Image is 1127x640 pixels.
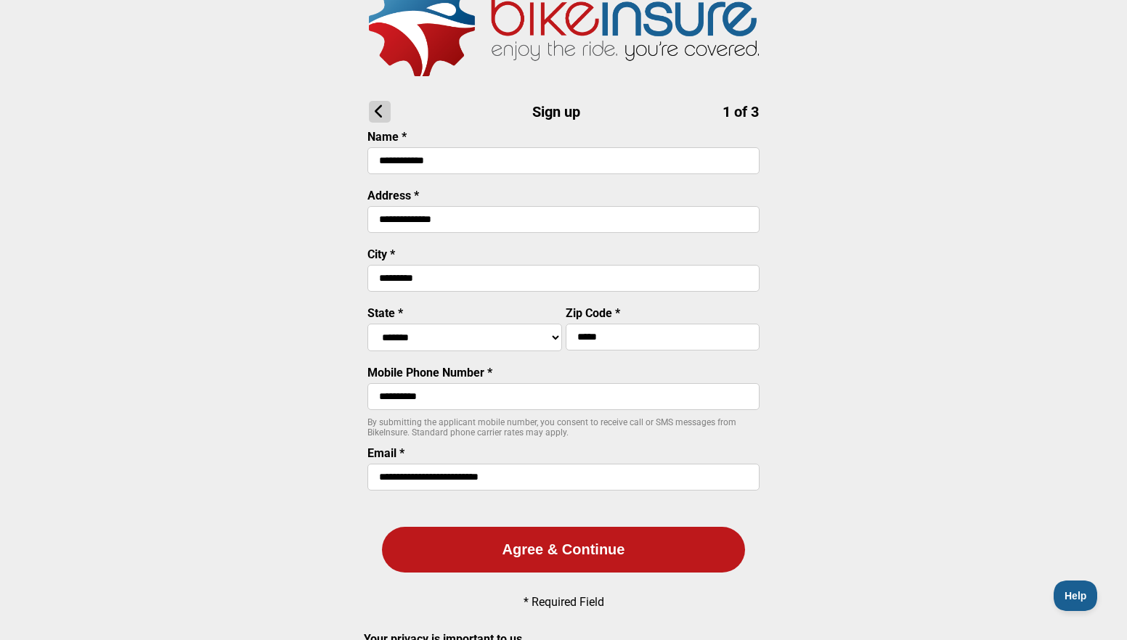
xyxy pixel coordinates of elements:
label: City * [367,247,395,261]
label: Zip Code * [566,306,620,320]
label: Mobile Phone Number * [367,366,492,380]
label: Email * [367,446,404,460]
p: By submitting the applicant mobile number, you consent to receive call or SMS messages from BikeI... [367,417,760,438]
iframe: Toggle Customer Support [1054,580,1098,611]
label: Address * [367,189,419,202]
button: Agree & Continue [382,527,745,573]
span: 1 of 3 [723,103,759,120]
h1: Sign up [369,101,759,123]
label: Name * [367,130,407,144]
p: * Required Field [524,595,604,609]
label: State * [367,306,403,320]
